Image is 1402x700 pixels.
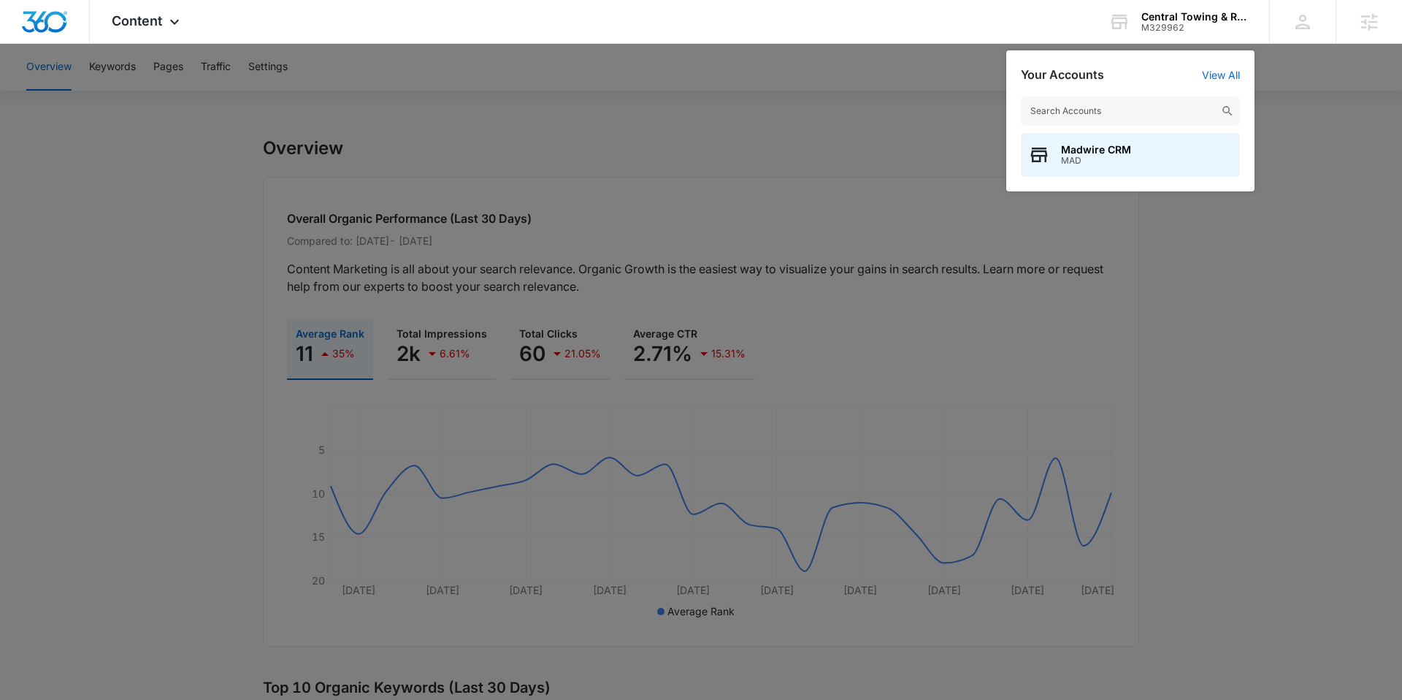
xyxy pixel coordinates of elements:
a: View All [1202,69,1240,81]
input: Search Accounts [1021,96,1240,126]
button: Madwire CRMMAD [1021,133,1240,177]
span: Madwire CRM [1061,144,1131,156]
div: account name [1141,11,1248,23]
span: MAD [1061,156,1131,166]
span: Content [112,13,162,28]
h2: Your Accounts [1021,68,1104,82]
div: account id [1141,23,1248,33]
